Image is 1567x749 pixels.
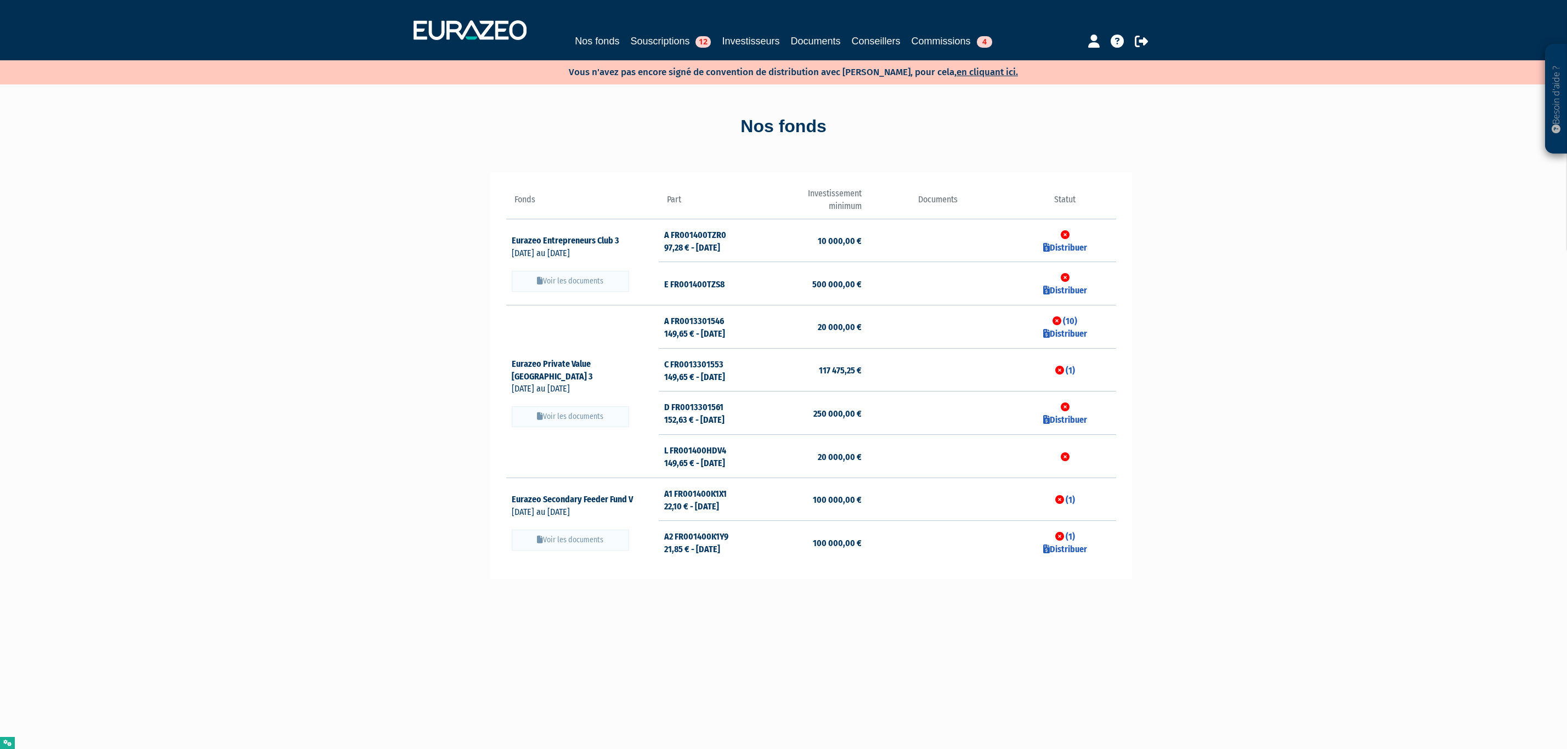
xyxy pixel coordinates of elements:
th: Investissement minimum [760,188,862,219]
a: (1) [1066,365,1075,376]
span: 12 [695,36,711,48]
a: Eurazeo Private Value [GEOGRAPHIC_DATA] 3 [512,359,603,382]
th: Statut [1014,188,1116,219]
td: D FR0013301561 152,63 € - [DATE] [659,391,760,435]
span: [DATE] au [DATE] [512,248,570,258]
td: 250 000,00 € [760,391,862,435]
td: L FR001400HDV4 149,65 € - [DATE] [659,435,760,478]
a: Eurazeo Secondary Feeder Fund V [512,494,643,504]
td: 100 000,00 € [760,478,862,521]
a: (1) [1066,495,1075,505]
a: Commissions4 [912,33,992,49]
a: Distribuer [1043,242,1087,253]
td: E FR001400TZS8 [659,262,760,305]
a: Distribuer [1043,328,1087,339]
button: Voir les documents [512,271,629,292]
a: Documents [791,33,841,49]
span: 4 [977,36,992,48]
a: Distribuer [1043,415,1087,425]
td: C FR0013301553 149,65 € - [DATE] [659,348,760,391]
div: Nos fonds [471,114,1096,139]
td: A FR0013301546 149,65 € - [DATE] [659,305,760,349]
td: 500 000,00 € [760,262,862,305]
td: A FR001400TZR0 97,28 € - [DATE] [659,219,760,262]
a: Eurazeo Entrepreneurs Club 3 [512,235,629,246]
a: (10) [1063,316,1077,326]
a: en cliquant ici. [957,66,1018,78]
th: Fonds [506,188,659,219]
img: 1732889491-logotype_eurazeo_blanc_rvb.png [414,20,527,40]
a: Distribuer [1043,285,1087,296]
button: Voir les documents [512,406,629,427]
td: 20 000,00 € [760,435,862,478]
button: Voir les documents [512,530,629,551]
a: Investisseurs [722,33,779,49]
td: 117 475,25 € [760,348,862,391]
p: Besoin d'aide ? [1550,50,1563,149]
td: 20 000,00 € [760,305,862,349]
td: 10 000,00 € [760,219,862,262]
a: Distribuer [1043,544,1087,554]
td: A2 FR001400K1Y9 21,85 € - [DATE] [659,521,760,564]
p: Vous n'avez pas encore signé de convention de distribution avec [PERSON_NAME], pour cela, [537,63,1018,79]
td: 100 000,00 € [760,521,862,564]
th: Documents [862,188,1014,219]
th: Part [659,188,760,219]
a: Conseillers [852,33,901,49]
span: [DATE] au [DATE] [512,383,570,394]
a: Souscriptions12 [630,33,711,49]
a: (1) [1066,531,1075,542]
td: A1 FR001400K1X1 22,10 € - [DATE] [659,478,760,521]
a: Nos fonds [575,33,619,49]
span: [DATE] au [DATE] [512,507,570,517]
